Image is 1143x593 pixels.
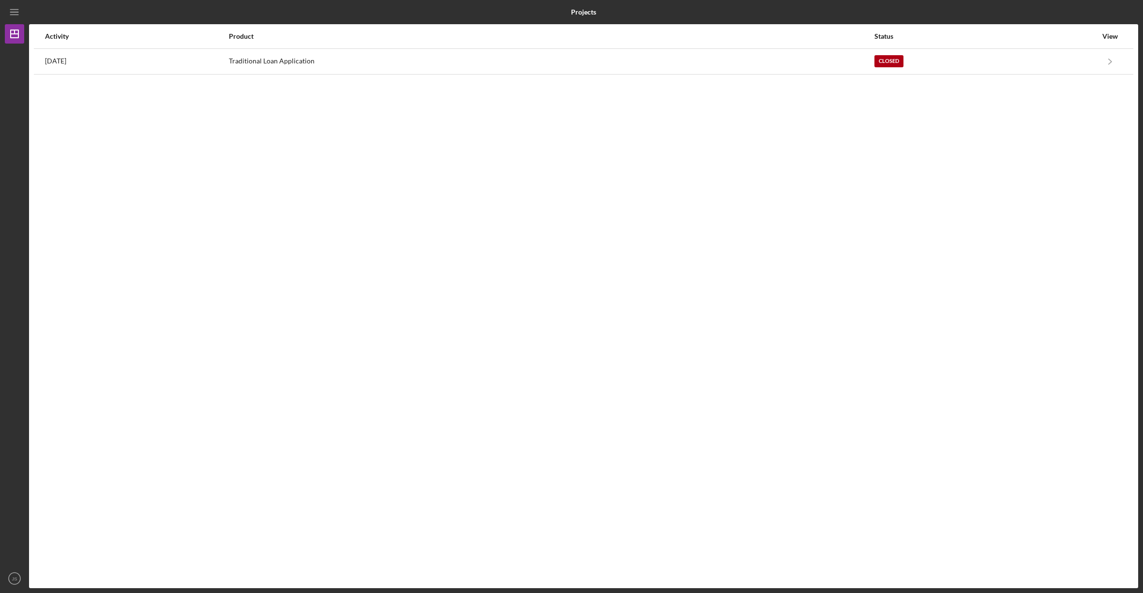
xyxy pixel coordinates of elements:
[229,32,873,40] div: Product
[5,569,24,588] button: JS
[45,32,228,40] div: Activity
[1098,32,1122,40] div: View
[874,55,903,67] div: Closed
[12,576,17,581] text: JS
[571,8,596,16] b: Projects
[45,57,66,65] time: 2025-04-25 21:24
[874,32,1097,40] div: Status
[229,49,873,74] div: Traditional Loan Application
